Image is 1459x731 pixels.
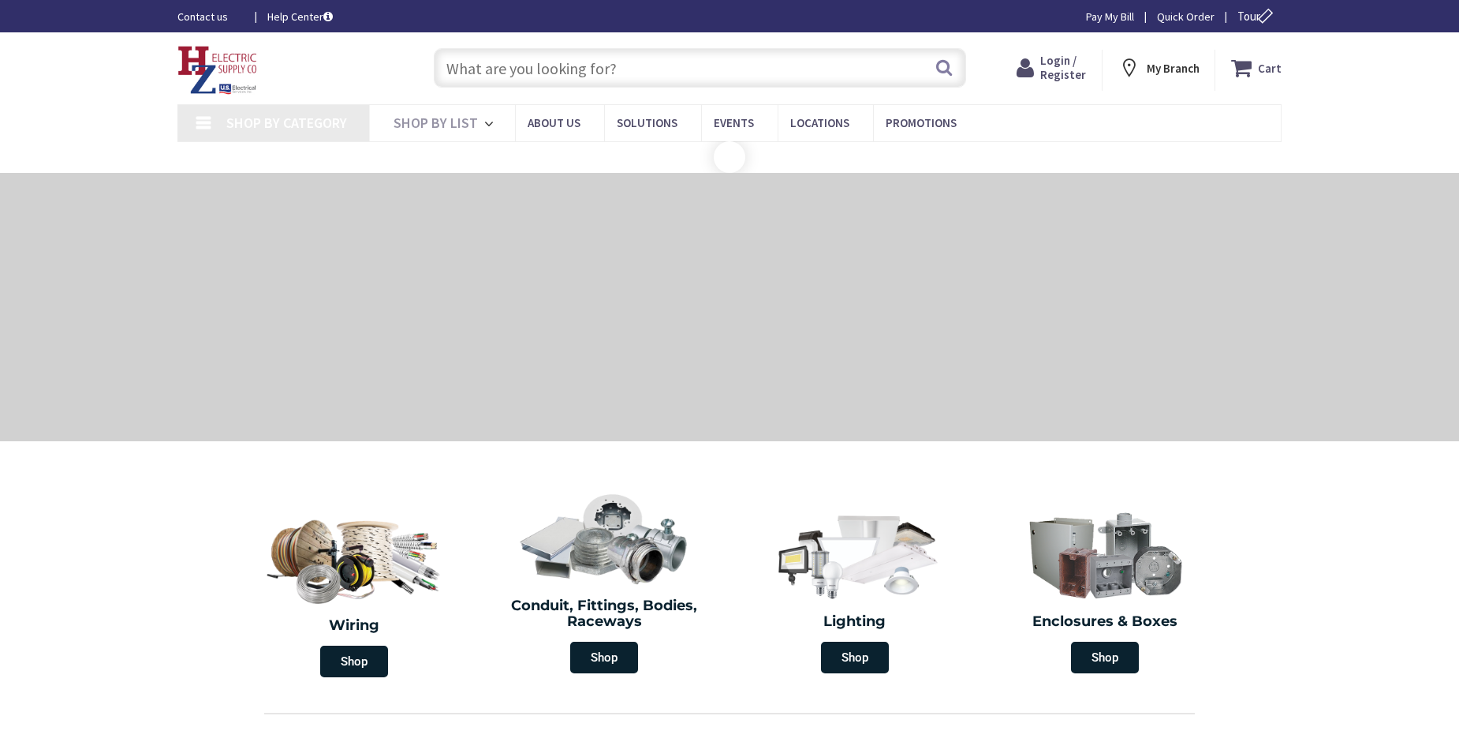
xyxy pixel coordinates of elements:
span: About Us [528,115,580,130]
a: Conduit, Fittings, Bodies, Raceways Shop [483,485,726,681]
a: Enclosures & Boxes Shop [984,500,1227,681]
span: Shop [1071,642,1139,673]
img: HZ Electric Supply [177,46,258,95]
span: Shop [320,646,388,677]
h2: Wiring [237,618,472,634]
span: Shop [821,642,889,673]
a: Lighting Shop [733,500,976,681]
a: Quick Order [1157,9,1215,24]
span: Shop [570,642,638,673]
span: Shop By List [394,114,478,132]
strong: Cart [1258,54,1282,82]
h2: Conduit, Fittings, Bodies, Raceways [491,598,718,630]
a: Help Center [267,9,333,24]
div: My Branch [1118,54,1200,82]
h2: Lighting [741,614,968,630]
h2: Enclosures & Boxes [992,614,1219,630]
a: Contact us [177,9,242,24]
span: Events [714,115,754,130]
a: Cart [1231,54,1282,82]
span: Promotions [886,115,957,130]
a: Wiring Shop [229,500,479,685]
span: Shop By Category [226,114,347,132]
span: Solutions [617,115,677,130]
a: Login / Register [1017,54,1086,82]
input: What are you looking for? [434,48,966,88]
span: Login / Register [1040,53,1086,82]
a: Pay My Bill [1086,9,1134,24]
strong: My Branch [1147,61,1200,76]
span: Locations [790,115,849,130]
span: Tour [1237,9,1278,24]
